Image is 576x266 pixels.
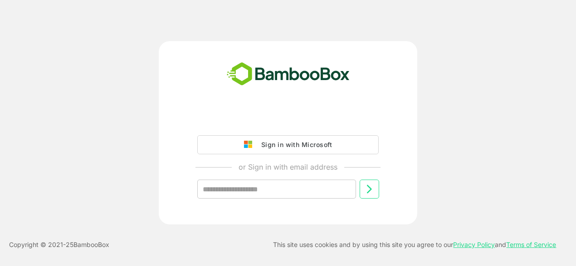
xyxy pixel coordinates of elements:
a: Privacy Policy [454,241,495,248]
p: This site uses cookies and by using this site you agree to our and [273,239,556,250]
a: Terms of Service [507,241,556,248]
p: or Sign in with email address [239,161,337,172]
p: Copyright © 2021- 25 BambooBox [9,239,109,250]
img: bamboobox [222,59,355,89]
iframe: Sign in with Google Button [193,110,383,130]
div: Sign in with Microsoft [257,139,332,151]
img: google [244,141,257,149]
button: Sign in with Microsoft [197,135,379,154]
